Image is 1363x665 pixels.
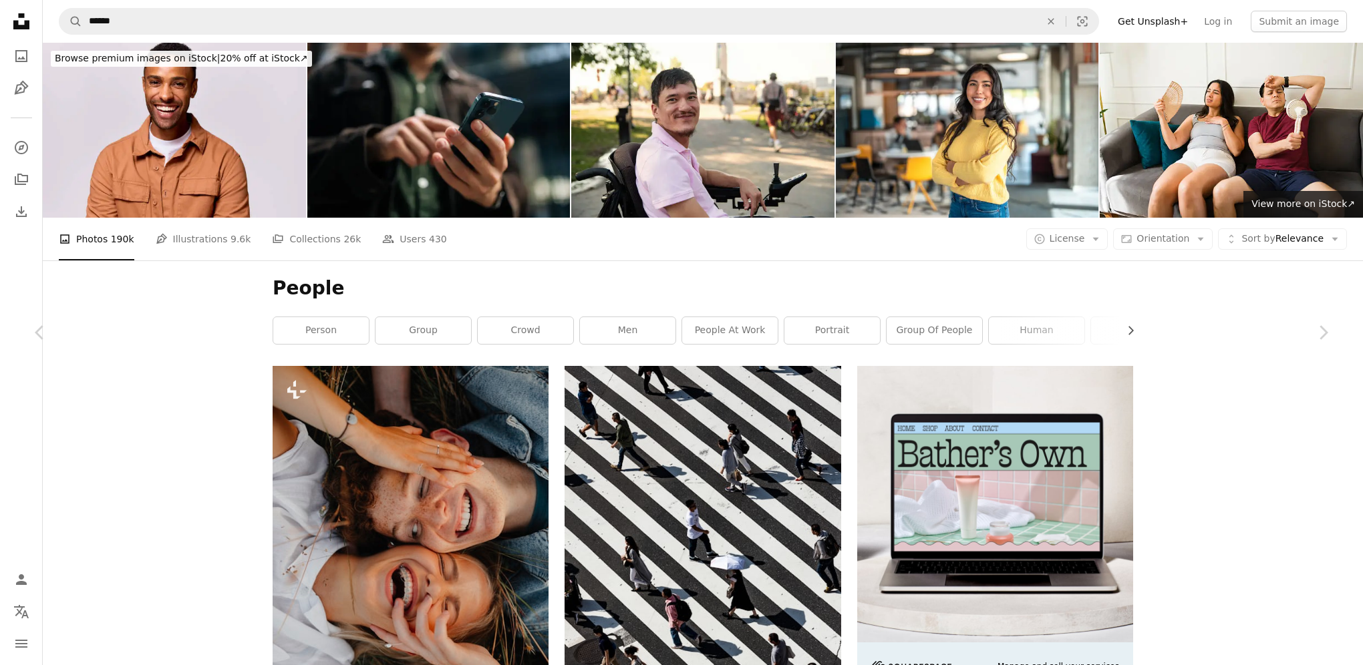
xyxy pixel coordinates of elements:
img: Close-up hands of unrecognizable man holding and using smartphone standing on city street, browsi... [307,43,571,218]
span: Sort by [1241,233,1275,244]
span: Relevance [1241,232,1324,246]
a: peoples walking on pedestrian lane [565,566,841,578]
a: A top view of young couple on a walk in nature in countryside, lying in grass laughing. [273,567,549,579]
button: Clear [1036,9,1066,34]
a: friends [1091,317,1187,344]
button: Sort byRelevance [1218,228,1347,250]
span: Browse premium images on iStock | [55,53,220,63]
a: Explore [8,134,35,161]
button: License [1026,228,1108,250]
a: crowd [478,317,573,344]
img: Confident Hispanic Woman in Modern Office Space [836,43,1099,218]
form: Find visuals sitewide [59,8,1099,35]
a: human [989,317,1084,344]
a: Download History [8,198,35,225]
img: Studio portrait of happy multiracial mid adult man wearing brown shirt, toothy smile [43,43,306,218]
button: Orientation [1113,228,1213,250]
img: Couple fanning themselves, wiping sweat while sitting on sofa during intense summer heat, seeking... [1100,43,1363,218]
img: file-1707883121023-8e3502977149image [857,366,1133,642]
button: Submit an image [1251,11,1347,32]
button: Visual search [1066,9,1098,34]
a: Browse premium images on iStock|20% off at iStock↗ [43,43,320,75]
img: Portrait of asian man living with cerebral palsy, outdoors in summer. [571,43,835,218]
a: person [273,317,369,344]
a: group of people [887,317,982,344]
a: group [375,317,471,344]
button: Search Unsplash [59,9,82,34]
span: View more on iStock ↗ [1251,198,1355,209]
a: Users 430 [382,218,446,260]
a: Illustrations 9.6k [156,218,251,260]
span: 20% off at iStock ↗ [55,53,308,63]
a: View more on iStock↗ [1243,191,1363,218]
a: Get Unsplash+ [1110,11,1196,32]
h1: People [273,276,1133,300]
a: Log in / Sign up [8,566,35,593]
a: Collections [8,166,35,193]
a: Log in [1196,11,1240,32]
span: Orientation [1137,233,1189,244]
a: men [580,317,675,344]
a: Photos [8,43,35,69]
span: 26k [343,232,361,246]
button: Menu [8,630,35,657]
span: 430 [429,232,447,246]
a: portrait [784,317,880,344]
a: people at work [682,317,778,344]
button: Language [8,598,35,625]
span: 9.6k [231,232,251,246]
a: Next [1283,268,1363,397]
span: License [1050,233,1085,244]
a: Illustrations [8,75,35,101]
a: Collections 26k [272,218,361,260]
button: scroll list to the right [1118,317,1133,344]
